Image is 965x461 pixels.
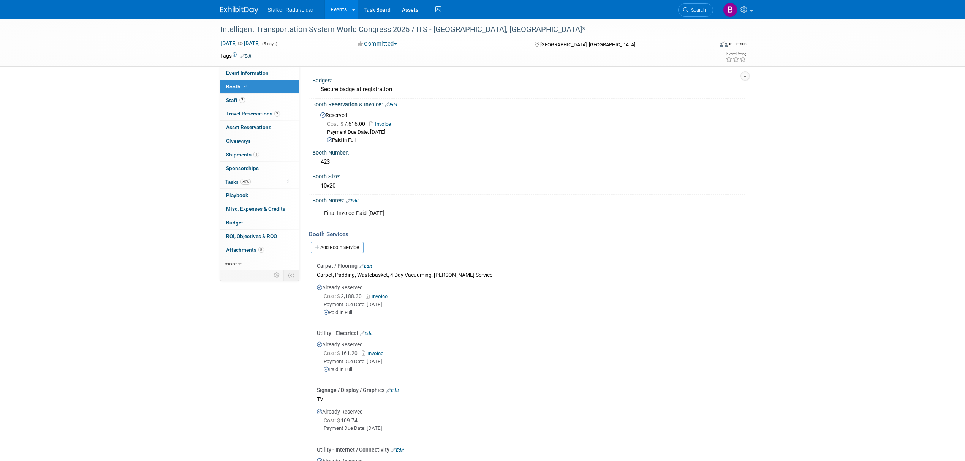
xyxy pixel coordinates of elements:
[258,247,264,253] span: 8
[362,350,386,356] a: Invoice
[317,270,739,280] div: Carpet, Padding, Wastebasket, 4 Day Vacuuming, [PERSON_NAME] Service
[220,66,299,80] a: Event Information
[324,417,341,423] span: Cost: $
[324,309,739,316] div: Paid in Full
[327,121,344,127] span: Cost: $
[312,99,745,109] div: Booth Reservation & Invoice:
[355,40,400,48] button: Committed
[317,386,739,394] div: Signage / Display / Graphics
[317,394,739,404] div: TV
[369,121,395,127] a: Invoice
[309,230,745,238] div: Booth Services
[220,134,299,148] a: Giveaways
[239,97,245,103] span: 7
[226,84,249,90] span: Booth
[668,39,747,51] div: Event Format
[324,293,341,299] span: Cost: $
[226,219,243,226] span: Budget
[540,42,635,47] span: [GEOGRAPHIC_DATA], [GEOGRAPHIC_DATA]
[240,179,251,185] span: 50%
[317,329,739,337] div: Utility - Electrical
[226,138,251,144] span: Giveaways
[220,40,260,47] span: [DATE] [DATE]
[240,54,253,59] a: Edit
[226,97,245,103] span: Staff
[226,165,259,171] span: Sponsorships
[385,102,397,107] a: Edit
[220,202,299,216] a: Misc. Expenses & Credits
[220,121,299,134] a: Asset Reservations
[220,189,299,202] a: Playbook
[391,447,404,453] a: Edit
[244,84,248,88] i: Booth reservation complete
[226,233,277,239] span: ROI, Objectives & ROO
[324,350,341,356] span: Cost: $
[319,206,661,221] div: Final Invoice Paid [DATE]
[324,358,739,365] div: Payment Due Date: [DATE]
[317,280,739,322] div: Already Reserved
[312,171,745,180] div: Booth Size:
[274,111,280,117] span: 2
[226,111,280,117] span: Travel Reservations
[226,124,271,130] span: Asset Reservations
[324,366,739,373] div: Paid in Full
[726,52,746,56] div: Event Rating
[226,192,248,198] span: Playbook
[318,84,739,95] div: Secure badge at registration
[271,270,284,280] td: Personalize Event Tab Strip
[226,152,259,158] span: Shipments
[312,75,745,84] div: Badges:
[318,180,739,192] div: 10x20
[220,243,299,257] a: Attachments8
[220,230,299,243] a: ROI, Objectives & ROO
[312,195,745,205] div: Booth Notes:
[220,52,253,60] td: Tags
[688,7,706,13] span: Search
[284,270,299,280] td: Toggle Event Tabs
[253,152,259,157] span: 1
[324,301,739,308] div: Payment Due Date: [DATE]
[317,404,739,439] div: Already Reserved
[346,198,359,204] a: Edit
[220,80,299,93] a: Booth
[220,107,299,120] a: Travel Reservations2
[220,175,299,189] a: Tasks50%
[729,41,747,47] div: In-Person
[359,264,372,269] a: Edit
[678,3,713,17] a: Search
[225,260,237,267] span: more
[327,121,368,127] span: 7,616.00
[225,179,251,185] span: Tasks
[220,94,299,107] a: Staff7
[220,162,299,175] a: Sponsorships
[318,156,739,168] div: 423
[312,147,745,156] div: Booth Number:
[261,41,277,46] span: (5 days)
[366,294,391,299] a: Invoice
[723,3,737,17] img: Brooke Journet
[327,129,739,136] div: Payment Due Date: [DATE]
[226,206,285,212] span: Misc. Expenses & Credits
[324,350,361,356] span: 161.20
[218,23,702,36] div: Intelligent Transportation System World Congress 2025 / ITS - [GEOGRAPHIC_DATA], [GEOGRAPHIC_DATA]*
[386,388,399,393] a: Edit
[360,331,373,336] a: Edit
[324,293,365,299] span: 2,188.30
[324,425,739,432] div: Payment Due Date: [DATE]
[327,137,739,144] div: Paid in Full
[226,247,264,253] span: Attachments
[220,257,299,270] a: more
[220,6,258,14] img: ExhibitDay
[267,7,313,13] span: Stalker Radar/Lidar
[226,70,269,76] span: Event Information
[317,337,739,379] div: Already Reserved
[720,41,728,47] img: Format-Inperson.png
[324,417,361,423] span: 109.74
[220,148,299,161] a: Shipments1
[317,262,739,270] div: Carpet / Flooring
[311,242,364,253] a: Add Booth Service
[237,40,244,46] span: to
[317,446,739,453] div: Utility - Internet / Connectivity
[318,109,739,144] div: Reserved
[220,216,299,229] a: Budget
